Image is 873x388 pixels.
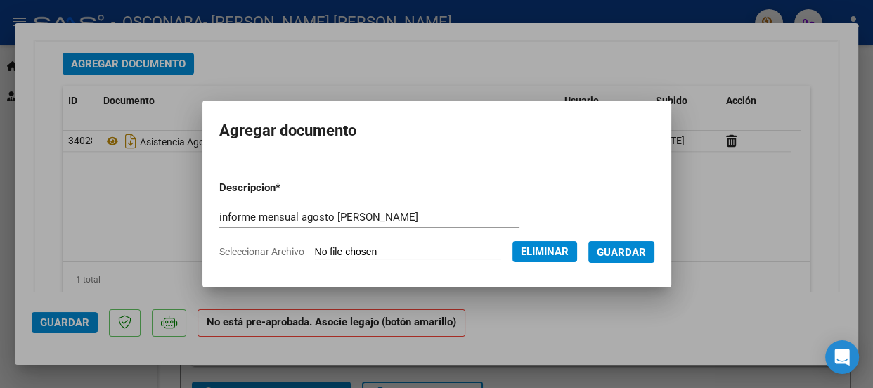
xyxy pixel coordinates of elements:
[219,117,654,144] h2: Agregar documento
[597,246,646,259] span: Guardar
[219,246,304,257] span: Seleccionar Archivo
[588,241,654,263] button: Guardar
[512,241,577,262] button: Eliminar
[521,245,569,258] span: Eliminar
[219,180,350,196] p: Descripcion
[825,340,859,374] div: Open Intercom Messenger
